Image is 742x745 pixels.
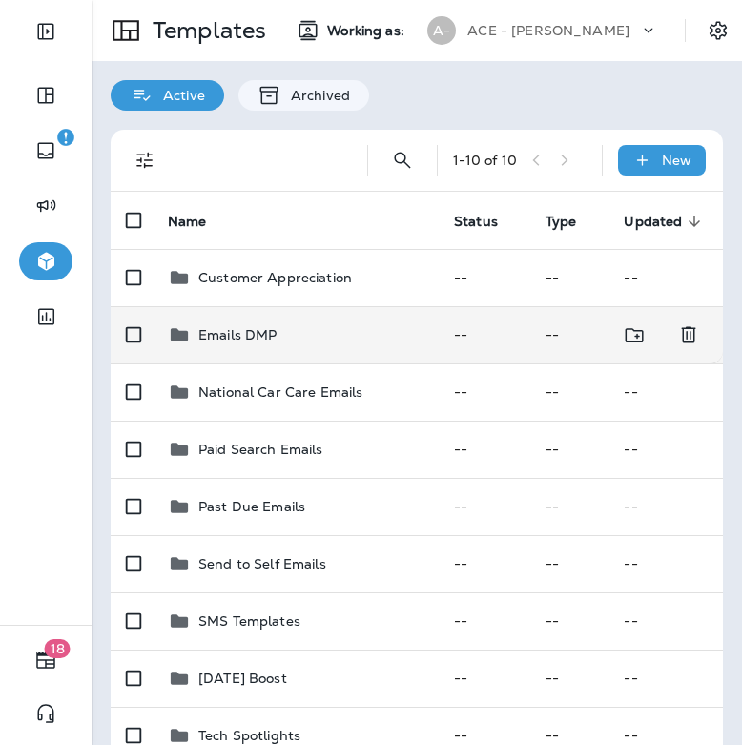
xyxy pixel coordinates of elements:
td: -- [439,650,530,707]
td: -- [439,478,530,535]
span: Type [546,213,602,230]
td: -- [608,478,714,535]
td: -- [608,421,714,478]
td: -- [608,249,714,306]
span: Name [168,214,207,230]
button: Search Templates [383,141,422,179]
td: -- [608,363,714,421]
button: Filters [126,141,164,179]
p: Past Due Emails [198,499,305,514]
p: Templates [145,16,266,45]
button: Delete [670,316,708,355]
td: -- [530,535,609,592]
div: 1 - 10 of 10 [453,153,517,168]
span: Updated [624,213,707,230]
td: -- [530,249,609,306]
span: Name [168,213,232,230]
p: Send to Self Emails [198,556,326,571]
span: Working as: [327,23,408,39]
td: -- [530,421,609,478]
p: SMS Templates [198,613,300,629]
p: [DATE] Boost [198,671,287,686]
p: New [662,153,691,168]
td: -- [439,535,530,592]
td: -- [530,478,609,535]
td: -- [608,592,714,650]
span: 18 [45,639,71,658]
td: -- [439,421,530,478]
button: Settings [701,13,735,48]
p: Archived [281,88,350,103]
td: -- [530,363,609,421]
p: Emails DMP [198,327,277,342]
p: Tech Spotlights [198,728,300,743]
p: Customer Appreciation [198,270,352,285]
td: -- [530,650,609,707]
td: -- [530,306,609,363]
p: Paid Search Emails [198,442,323,457]
div: A- [427,16,456,45]
button: 18 [19,641,72,679]
td: -- [608,650,714,707]
span: Status [454,214,498,230]
td: -- [608,535,714,592]
td: -- [439,363,530,421]
span: Updated [624,214,682,230]
td: -- [439,306,530,363]
button: Move to folder [615,316,654,355]
p: Active [154,88,205,103]
button: Expand Sidebar [19,12,72,51]
td: -- [530,592,609,650]
td: -- [439,592,530,650]
p: National Car Care Emails [198,384,362,400]
td: -- [439,249,530,306]
p: ACE - [PERSON_NAME] [467,23,629,38]
span: Status [454,213,523,230]
span: Type [546,214,577,230]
